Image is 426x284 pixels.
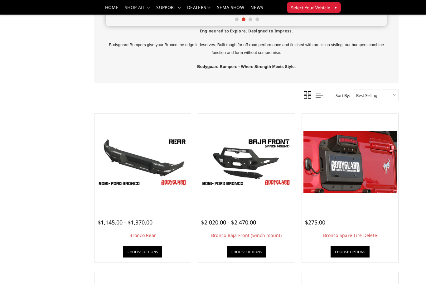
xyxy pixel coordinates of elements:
[227,246,266,258] a: Choose Options
[125,5,150,14] a: shop all
[305,219,325,226] span: $275.00
[156,5,181,14] a: Support
[201,219,256,226] span: $2,020.00 - $2,470.00
[200,28,293,34] span: Engineered to Explore. Designed to Impress.
[96,115,189,209] a: Bronco Rear Shown with optional bolt-on end caps
[197,64,296,69] span: Bodyguard Bumpers - Where Strength Meets Style.
[129,232,156,238] a: Bronco Rear
[123,246,162,258] a: Choose Options
[105,5,119,14] a: Home
[303,131,397,193] img: Bronco Spare Tire Delete
[323,232,377,238] a: Bronco Spare Tire Delete
[250,5,263,14] a: News
[335,4,337,11] span: ▾
[331,246,370,258] a: Choose Options
[332,91,350,100] label: Sort By:
[217,5,244,14] a: SEMA Show
[211,232,282,238] a: Bronco Baja Front (winch mount)
[200,115,293,209] a: Bodyguard Ford Bronco Bronco Baja Front (winch mount)
[98,219,152,226] span: $1,145.00 - $1,370.00
[291,4,330,11] span: Select Your Vehicle
[303,115,397,209] a: Bronco Spare Tire Delete Bronco Spare Tire Delete
[287,2,341,13] button: Select Your Vehicle
[109,42,384,55] span: Bodyguard Bumpers give your Bronco the edge it deserves. Built tough for off-road performance and...
[187,5,211,14] a: Dealers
